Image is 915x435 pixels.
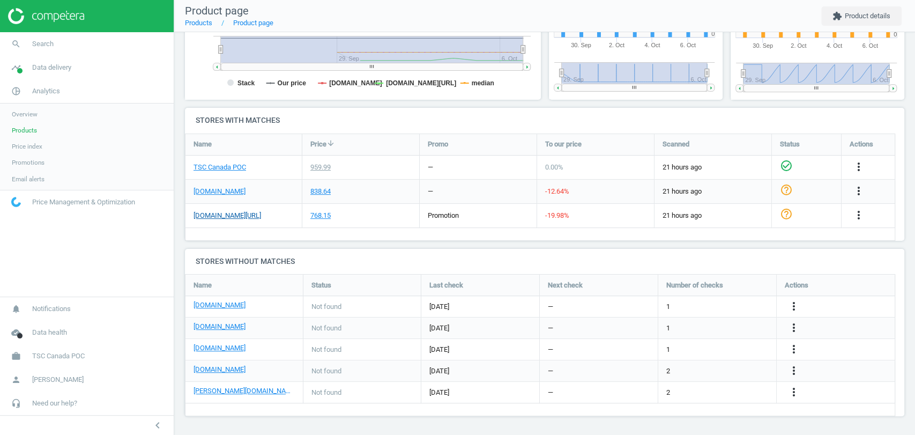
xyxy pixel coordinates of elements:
span: Not found [311,323,341,333]
i: more_vert [852,160,865,173]
span: Need our help? [32,399,77,408]
tspan: 30. Sep [753,42,773,49]
span: TSC Canada POC [32,351,85,361]
tspan: 4. Oct [644,42,660,49]
a: [DOMAIN_NAME] [194,322,246,331]
i: notifications [6,299,26,319]
span: [DATE] [429,345,531,355]
tspan: [DOMAIN_NAME][URL] [386,79,456,87]
a: [DOMAIN_NAME][URL] [194,211,261,220]
i: help_outline [780,208,793,220]
span: 0.00 % [545,163,563,171]
div: 838.64 [310,187,331,196]
i: more_vert [787,343,800,356]
span: Product page [185,4,249,17]
span: Not found [311,366,341,376]
i: pie_chart_outlined [6,81,26,101]
span: Not found [311,302,341,312]
span: [DATE] [429,302,531,312]
span: Not found [311,388,341,397]
i: person [6,370,26,390]
img: wGWNvw8QSZomAAAAABJRU5ErkJggg== [11,197,21,207]
span: 2 [666,388,670,397]
span: To our price [545,139,582,149]
i: more_vert [787,300,800,313]
span: Notifications [32,304,71,314]
tspan: 2. Oct [791,42,806,49]
div: 959.99 [310,163,331,172]
tspan: 4. Oct [826,42,842,49]
span: Overview [12,110,38,119]
i: extension [832,11,842,21]
a: TSC Canada POC [194,163,246,172]
i: more_vert [852,185,865,197]
tspan: median [472,79,494,87]
span: 1 [666,302,670,312]
span: 1 [666,323,670,333]
span: Last check [429,281,463,290]
span: — [548,345,553,355]
span: Number of checks [666,281,723,290]
a: Product page [233,19,273,27]
button: extensionProduct details [821,6,902,26]
span: Email alerts [12,175,44,183]
span: -12.64 % [545,187,569,195]
button: more_vert [852,209,865,223]
a: [DOMAIN_NAME] [194,187,246,196]
tspan: 6. Oct [680,42,696,49]
span: [DATE] [429,366,531,376]
span: Data health [32,328,67,337]
span: 21 hours ago [663,187,763,196]
i: cloud_done [6,322,26,343]
i: check_circle_outline [780,159,793,172]
span: 21 hours ago [663,211,763,220]
i: work [6,346,26,366]
i: more_vert [787,386,800,399]
span: — [548,366,553,376]
a: [DOMAIN_NAME] [194,343,246,353]
span: Name [194,139,212,149]
span: Price Management & Optimization [32,197,135,207]
i: more_vert [852,209,865,222]
span: 21 hours ago [663,163,763,172]
span: — [548,302,553,312]
span: Price index [12,142,42,151]
span: Status [780,139,800,149]
span: Promo [428,139,448,149]
span: Actions [850,139,873,149]
tspan: 2. Oct [609,42,624,49]
span: Scanned [663,139,689,149]
a: [DOMAIN_NAME] [194,300,246,310]
tspan: Stack [237,79,255,87]
text: 0 [711,31,715,38]
span: promotion [428,211,459,219]
button: more_vert [787,343,800,357]
i: search [6,34,26,54]
button: more_vert [852,185,865,198]
i: headset_mic [6,393,26,414]
div: — [428,187,433,196]
a: [DOMAIN_NAME] [194,365,246,374]
text: 0 [894,31,897,38]
img: ajHJNr6hYgQAAAAASUVORK5CYII= [8,8,84,24]
button: more_vert [787,386,800,400]
div: — [428,163,433,172]
span: Search [32,39,54,49]
span: — [548,323,553,333]
tspan: Our price [277,79,306,87]
span: Not found [311,345,341,355]
button: more_vert [787,300,800,314]
span: -19.98 % [545,211,569,219]
i: more_vert [787,364,800,377]
span: Products [12,126,37,135]
span: Analytics [32,86,60,96]
span: Name [194,281,212,290]
span: Actions [785,281,808,290]
span: [DATE] [429,323,531,333]
button: more_vert [787,364,800,378]
span: 1 [666,345,670,355]
i: timeline [6,57,26,78]
button: more_vert [787,321,800,335]
i: help_outline [780,183,793,196]
span: — [548,388,553,397]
